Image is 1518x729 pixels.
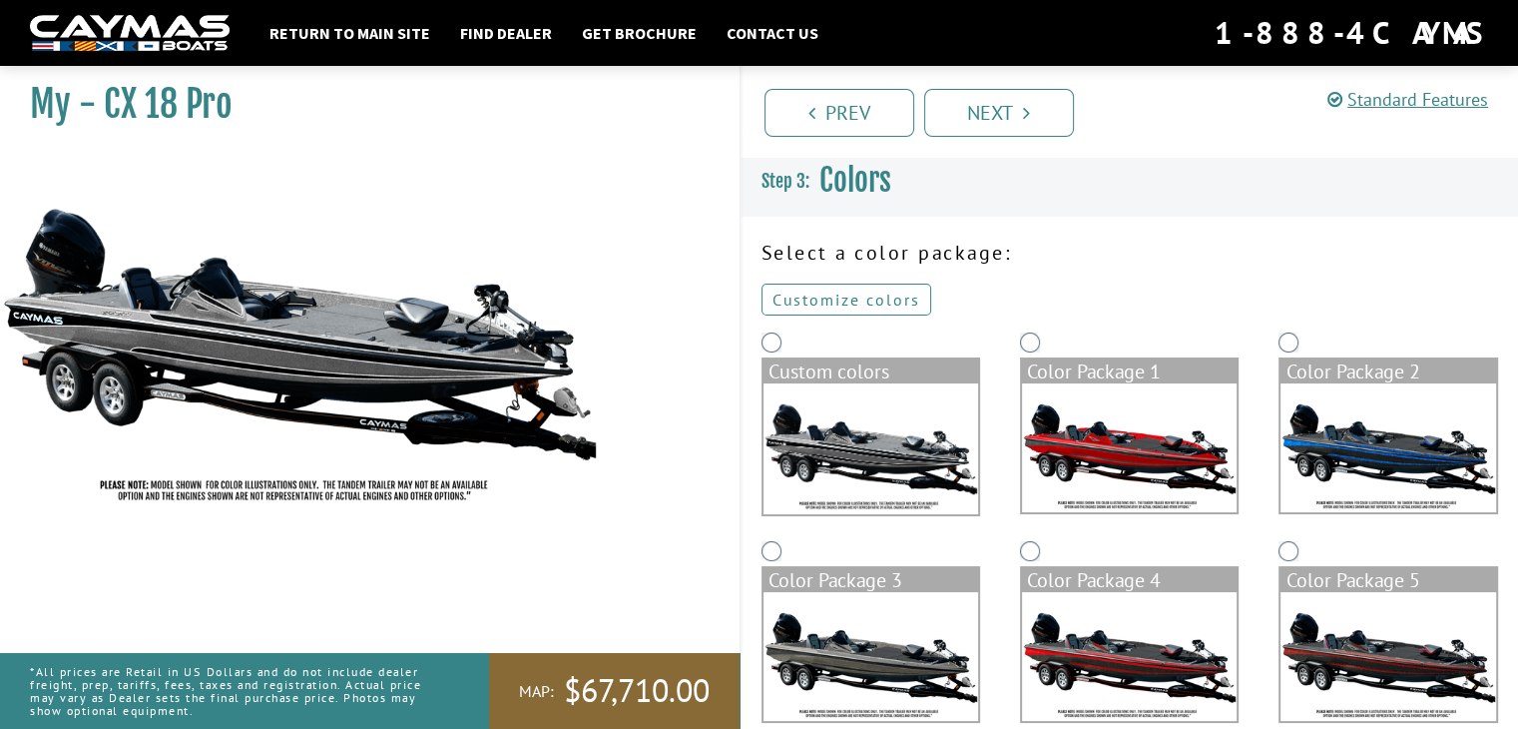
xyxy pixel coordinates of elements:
[1280,383,1495,512] img: color_package_293.png
[519,681,554,702] span: MAP:
[564,670,710,712] span: $67,710.00
[259,20,440,46] a: Return to main site
[1215,11,1488,55] div: 1-888-4CAYMAS
[30,15,230,52] img: white-logo-c9c8dbefe5ff5ceceb0f0178aa75bf4bb51f6bca0971e226c86eb53dfe498488.png
[717,20,828,46] a: Contact Us
[450,20,562,46] a: Find Dealer
[572,20,707,46] a: Get Brochure
[489,653,740,729] a: MAP:$67,710.00
[763,592,978,721] img: color_package_294.png
[1280,568,1495,592] div: Color Package 5
[30,82,690,127] h1: My - CX 18 Pro
[763,360,978,383] div: Custom colors
[761,238,1499,268] p: Select a color package:
[763,383,978,514] img: cx18-Base-Layer.png
[761,284,931,316] a: Customize colors
[764,89,914,137] a: Prev
[30,655,444,728] p: *All prices are Retail in US Dollars and do not include dealer freight, prep, tariffs, fees, taxe...
[1022,592,1237,721] img: color_package_295.png
[1327,88,1488,111] a: Standard Features
[1280,360,1495,383] div: Color Package 2
[1022,568,1237,592] div: Color Package 4
[924,89,1074,137] a: Next
[763,568,978,592] div: Color Package 3
[1280,592,1495,721] img: color_package_296.png
[1022,383,1237,512] img: color_package_292.png
[1022,360,1237,383] div: Color Package 1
